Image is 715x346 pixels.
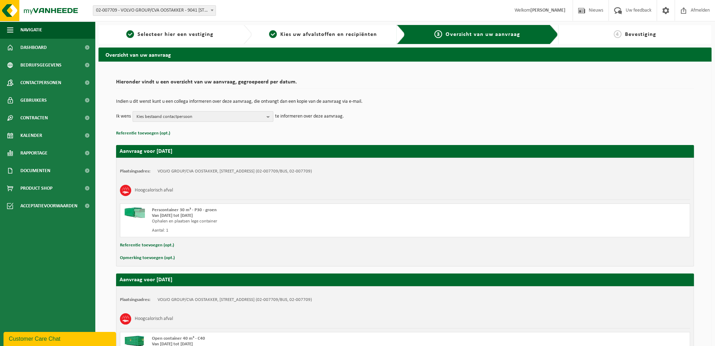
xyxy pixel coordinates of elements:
span: Contactpersonen [20,74,61,92]
iframe: chat widget [4,331,117,346]
span: 1 [126,30,134,38]
span: Bedrijfsgegevens [20,56,62,74]
strong: Aanvraag voor [DATE] [120,149,172,154]
span: Bevestiging [625,32,656,37]
p: Indien u dit wenst kunt u een collega informeren over deze aanvraag, die ontvangt dan een kopie v... [116,99,694,104]
span: 4 [614,30,621,38]
button: Referentie toevoegen (opt.) [120,241,174,250]
h3: Hoogcalorisch afval [135,313,173,325]
h2: Hieronder vindt u een overzicht van uw aanvraag, gegroepeerd per datum. [116,79,694,89]
div: Ophalen en plaatsen lege container [152,219,433,224]
span: Selecteer hier een vestiging [138,32,213,37]
img: HK-XP-30-GN-00.png [124,207,145,218]
td: VOLVO GROUP/CVA OOSTAKKER, [STREET_ADDRESS] (02-007709/BUS, 02-007709) [158,297,312,303]
strong: Plaatsingsadres: [120,297,151,302]
span: Gebruikers [20,92,47,109]
span: Documenten [20,162,50,180]
span: Perscontainer 30 m³ - P30 - groen [152,208,217,212]
a: 2Kies uw afvalstoffen en recipiënten [255,30,391,39]
span: Kies bestaand contactpersoon [136,112,264,122]
strong: Plaatsingsadres: [120,169,151,174]
span: Rapportage [20,144,47,162]
span: Contracten [20,109,48,127]
button: Kies bestaand contactpersoon [133,111,273,122]
p: Ik wens [116,111,131,122]
span: 3 [434,30,442,38]
strong: Van [DATE] tot [DATE] [152,213,193,218]
span: Overzicht van uw aanvraag [446,32,520,37]
span: Kalender [20,127,42,144]
button: Referentie toevoegen (opt.) [116,129,170,138]
span: Acceptatievoorwaarden [20,197,77,215]
a: 1Selecteer hier een vestiging [102,30,238,39]
h2: Overzicht van uw aanvraag [98,48,711,61]
span: 02-007709 - VOLVO GROUP/CVA OOSTAKKER - 9041 OOSTAKKER, SMALLEHEERWEG 31 [93,5,216,16]
span: Open container 40 m³ - C40 [152,336,205,341]
span: 02-007709 - VOLVO GROUP/CVA OOSTAKKER - 9041 OOSTAKKER, SMALLEHEERWEG 31 [93,6,216,15]
td: VOLVO GROUP/CVA OOSTAKKER, [STREET_ADDRESS] (02-007709/BUS, 02-007709) [158,169,312,174]
div: Aantal: 1 [152,228,433,233]
span: 2 [269,30,277,38]
span: Navigatie [20,21,42,39]
h3: Hoogcalorisch afval [135,185,173,196]
span: Dashboard [20,39,47,56]
span: Kies uw afvalstoffen en recipiënten [280,32,377,37]
span: Product Shop [20,180,52,197]
button: Opmerking toevoegen (opt.) [120,253,175,263]
strong: [PERSON_NAME] [530,8,566,13]
p: te informeren over deze aanvraag. [275,111,344,122]
strong: Aanvraag voor [DATE] [120,277,172,283]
